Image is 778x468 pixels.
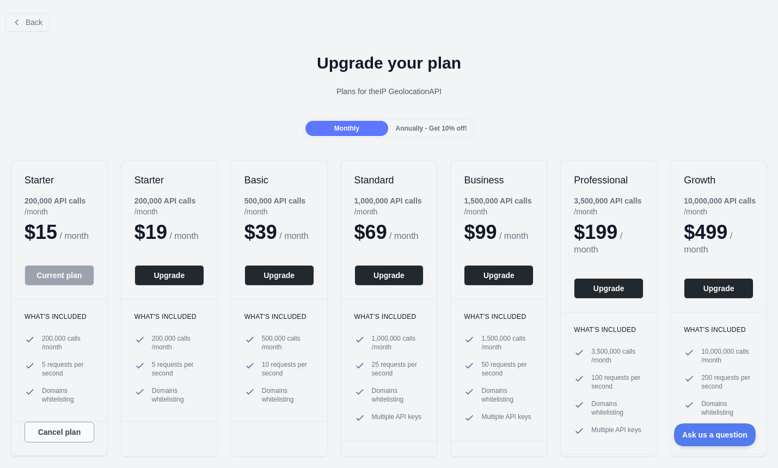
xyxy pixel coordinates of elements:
div: / month [464,195,547,217]
b: 3,500,000 API calls [574,196,641,205]
b: 500,000 API calls [244,196,305,205]
b: 1,500,000 API calls [464,196,531,205]
h2: Basic [244,174,314,187]
div: / month [244,195,327,217]
b: 10,000,000 API calls [684,196,756,205]
iframe: Help Scout Beacon - Open [674,423,756,446]
div: / month [574,195,657,217]
div: / month [684,195,767,217]
h2: Standard [354,174,424,187]
div: / month [354,195,437,217]
h2: Business [464,174,534,187]
b: 1,000,000 API calls [354,196,422,205]
h2: Professional [574,174,644,187]
h2: Growth [684,174,754,187]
